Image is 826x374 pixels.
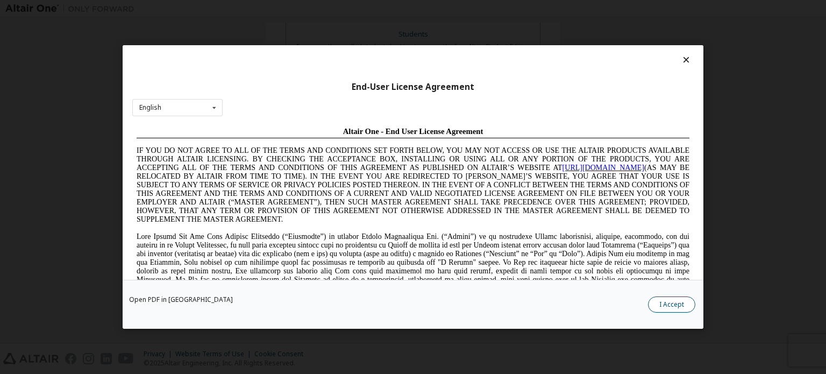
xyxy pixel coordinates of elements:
div: English [139,104,161,111]
div: End-User License Agreement [132,82,694,93]
a: Open PDF in [GEOGRAPHIC_DATA] [129,297,233,303]
span: Lore Ipsumd Sit Ame Cons Adipisc Elitseddo (“Eiusmodte”) in utlabor Etdolo Magnaaliqua Eni. (“Adm... [4,110,557,187]
span: Altair One - End User License Agreement [211,4,351,13]
span: IF YOU DO NOT AGREE TO ALL OF THE TERMS AND CONDITIONS SET FORTH BELOW, YOU MAY NOT ACCESS OR USE... [4,24,557,101]
a: [URL][DOMAIN_NAME] [430,41,512,49]
button: I Accept [648,297,695,313]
